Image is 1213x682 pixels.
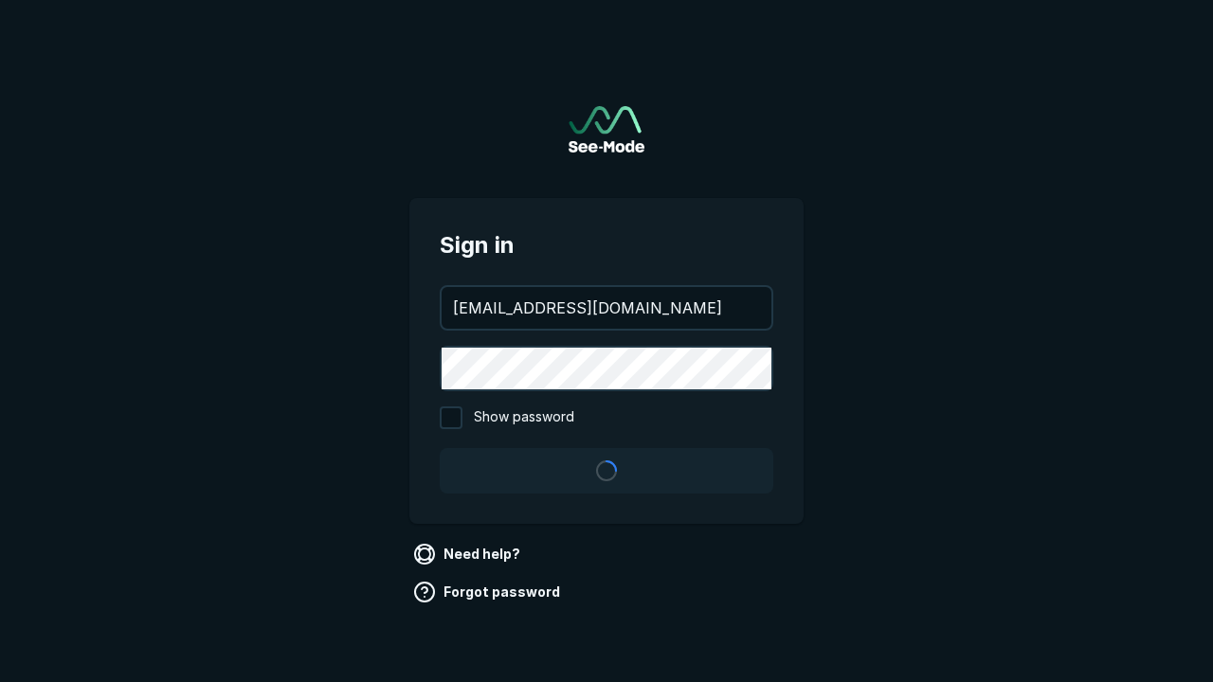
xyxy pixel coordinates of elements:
img: See-Mode Logo [569,106,644,153]
span: Sign in [440,228,773,262]
a: Go to sign in [569,106,644,153]
span: Show password [474,406,574,429]
a: Need help? [409,539,528,569]
a: Forgot password [409,577,568,607]
input: your@email.com [442,287,771,329]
